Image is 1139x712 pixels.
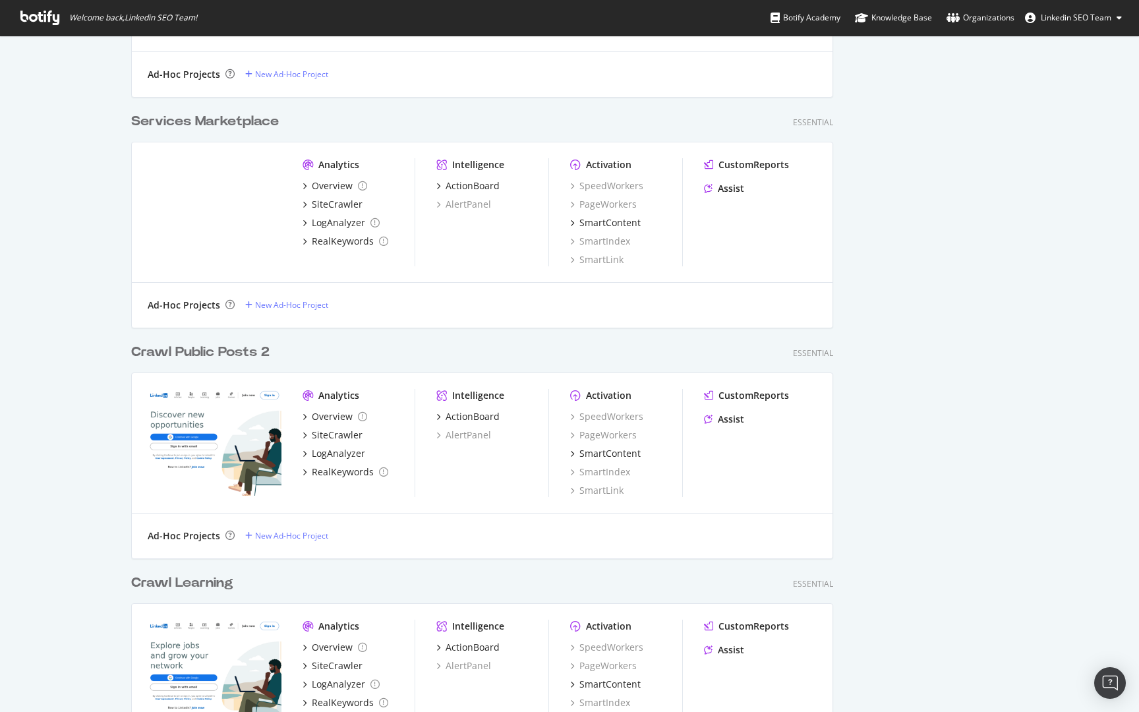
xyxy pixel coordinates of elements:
a: CustomReports [704,158,789,171]
div: Intelligence [452,620,504,633]
div: Analytics [318,620,359,633]
div: RealKeywords [312,235,374,248]
a: Overview [303,410,367,423]
div: SmartContent [579,216,641,229]
a: New Ad-Hoc Project [245,530,328,541]
a: SmartLink [570,253,624,266]
a: SpeedWorkers [570,410,643,423]
div: CustomReports [718,389,789,402]
div: Essential [793,347,833,359]
img: Servicesmarketplace.com [148,158,281,265]
div: SiteCrawler [312,659,363,672]
a: CustomReports [704,389,789,402]
a: SpeedWorkers [570,179,643,193]
a: SmartContent [570,216,641,229]
a: SmartIndex [570,235,630,248]
div: Assist [718,413,744,426]
div: New Ad-Hoc Project [255,69,328,80]
div: SmartContent [579,447,641,460]
a: SpeedWorkers [570,641,643,654]
div: RealKeywords [312,465,374,479]
a: PageWorkers [570,198,637,211]
img: Crawlpublicposts2.com [148,389,281,496]
div: SiteCrawler [312,429,363,442]
a: LogAnalyzer [303,447,365,460]
a: SmartIndex [570,696,630,709]
div: Services Marketplace [131,112,279,131]
div: LogAnalyzer [312,678,365,691]
div: Knowledge Base [855,11,932,24]
div: Open Intercom Messenger [1094,667,1126,699]
a: Services Marketplace [131,112,284,131]
a: SmartContent [570,447,641,460]
div: LogAnalyzer [312,447,365,460]
div: Intelligence [452,389,504,402]
div: New Ad-Hoc Project [255,299,328,311]
div: SmartContent [579,678,641,691]
a: PageWorkers [570,429,637,442]
div: Crawl Public Posts 2 [131,343,270,362]
div: CustomReports [718,158,789,171]
span: Welcome back, Linkedin SEO Team ! [69,13,197,23]
div: RealKeywords [312,696,374,709]
div: ActionBoard [446,179,500,193]
a: ActionBoard [436,179,500,193]
div: Analytics [318,158,359,171]
a: SmartContent [570,678,641,691]
a: RealKeywords [303,235,388,248]
a: SiteCrawler [303,198,363,211]
div: ActionBoard [446,410,500,423]
a: ActionBoard [436,641,500,654]
div: Analytics [318,389,359,402]
div: Activation [586,389,631,402]
a: ActionBoard [436,410,500,423]
div: Essential [793,578,833,589]
a: Assist [704,643,744,657]
div: Activation [586,620,631,633]
div: Botify Academy [771,11,840,24]
div: Crawl Learning [131,574,233,593]
a: New Ad-Hoc Project [245,299,328,311]
a: RealKeywords [303,696,388,709]
span: Linkedin SEO Team [1041,12,1111,23]
div: Overview [312,641,353,654]
div: ActionBoard [446,641,500,654]
a: Overview [303,641,367,654]
a: AlertPanel [436,198,491,211]
a: PageWorkers [570,659,637,672]
a: Assist [704,413,744,426]
a: New Ad-Hoc Project [245,69,328,80]
a: AlertPanel [436,659,491,672]
a: LogAnalyzer [303,678,380,691]
a: SmartLink [570,484,624,497]
a: Overview [303,179,367,193]
a: LogAnalyzer [303,216,380,229]
a: Crawl Public Posts 2 [131,343,275,362]
a: CustomReports [704,620,789,633]
a: Assist [704,182,744,195]
a: AlertPanel [436,429,491,442]
a: SiteCrawler [303,429,363,442]
div: SiteCrawler [312,198,363,211]
div: Assist [718,643,744,657]
div: New Ad-Hoc Project [255,530,328,541]
button: Linkedin SEO Team [1014,7,1132,28]
div: Overview [312,179,353,193]
div: Overview [312,410,353,423]
a: RealKeywords [303,465,388,479]
a: SmartIndex [570,465,630,479]
div: CustomReports [718,620,789,633]
div: Organizations [947,11,1014,24]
